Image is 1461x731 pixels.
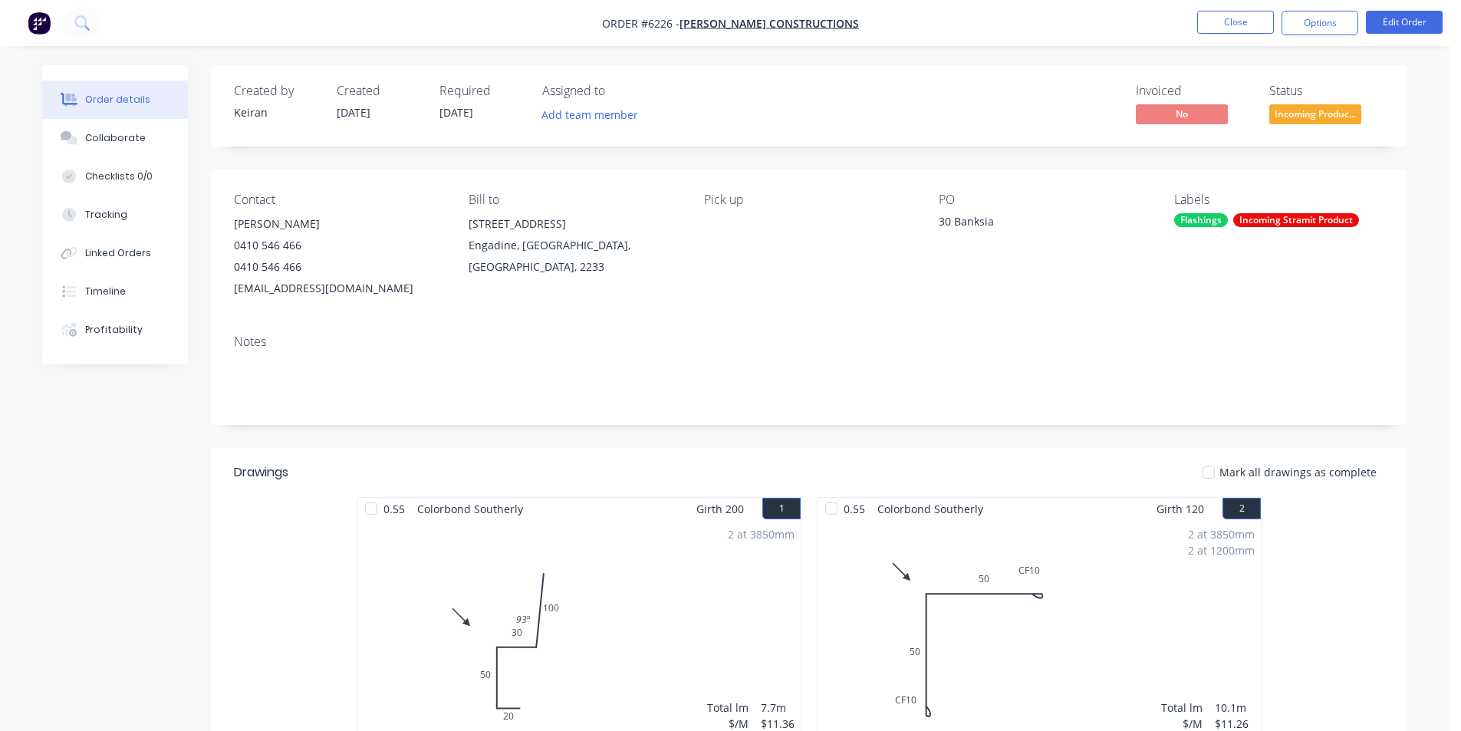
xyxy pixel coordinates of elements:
[42,234,188,272] button: Linked Orders
[939,213,1130,235] div: 30 Banksia
[469,213,679,235] div: [STREET_ADDRESS]
[696,498,744,520] span: Girth 200
[1282,11,1358,35] button: Options
[234,256,444,278] div: 0410 546 466
[42,272,188,311] button: Timeline
[234,334,1384,349] div: Notes
[1215,700,1255,716] div: 10.1m
[1269,84,1384,98] div: Status
[542,84,696,98] div: Assigned to
[42,81,188,119] button: Order details
[234,213,444,299] div: [PERSON_NAME]0410 546 4660410 546 466[EMAIL_ADDRESS][DOMAIN_NAME]
[1222,498,1261,519] button: 2
[469,193,679,207] div: Bill to
[1174,213,1228,227] div: Flashings
[728,526,795,542] div: 2 at 3850mm
[411,498,529,520] span: Colorbond Southerly
[1188,526,1255,542] div: 2 at 3850mm
[85,131,146,145] div: Collaborate
[234,84,318,98] div: Created by
[469,213,679,278] div: [STREET_ADDRESS]Engadine, [GEOGRAPHIC_DATA], [GEOGRAPHIC_DATA], 2233
[707,700,749,716] div: Total lm
[439,84,524,98] div: Required
[85,170,153,183] div: Checklists 0/0
[837,498,871,520] span: 0.55
[1269,104,1361,127] button: Incoming Produc...
[542,104,647,125] button: Add team member
[42,196,188,234] button: Tracking
[602,16,679,31] span: Order #6226 -
[679,16,859,31] a: [PERSON_NAME] Constructions
[234,104,318,120] div: Keiran
[1174,193,1384,207] div: Labels
[939,193,1149,207] div: PO
[762,498,801,519] button: 1
[28,12,51,35] img: Factory
[761,700,795,716] div: 7.7m
[1197,11,1274,34] button: Close
[871,498,989,520] span: Colorbond Southerly
[1136,84,1251,98] div: Invoiced
[439,105,473,120] span: [DATE]
[534,104,647,125] button: Add team member
[1366,11,1443,34] button: Edit Order
[85,323,143,337] div: Profitability
[85,246,151,260] div: Linked Orders
[1136,104,1228,123] span: No
[1233,213,1359,227] div: Incoming Stramit Product
[85,93,150,107] div: Order details
[1157,498,1204,520] span: Girth 120
[42,311,188,349] button: Profitability
[234,463,288,482] div: Drawings
[337,84,421,98] div: Created
[234,278,444,299] div: [EMAIL_ADDRESS][DOMAIN_NAME]
[704,193,914,207] div: Pick up
[1219,464,1377,480] span: Mark all drawings as complete
[85,285,126,298] div: Timeline
[1188,542,1255,558] div: 2 at 1200mm
[85,208,127,222] div: Tracking
[469,235,679,278] div: Engadine, [GEOGRAPHIC_DATA], [GEOGRAPHIC_DATA], 2233
[1269,104,1361,123] span: Incoming Produc...
[377,498,411,520] span: 0.55
[337,105,370,120] span: [DATE]
[234,235,444,256] div: 0410 546 466
[1161,700,1203,716] div: Total lm
[234,213,444,235] div: [PERSON_NAME]
[42,157,188,196] button: Checklists 0/0
[42,119,188,157] button: Collaborate
[234,193,444,207] div: Contact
